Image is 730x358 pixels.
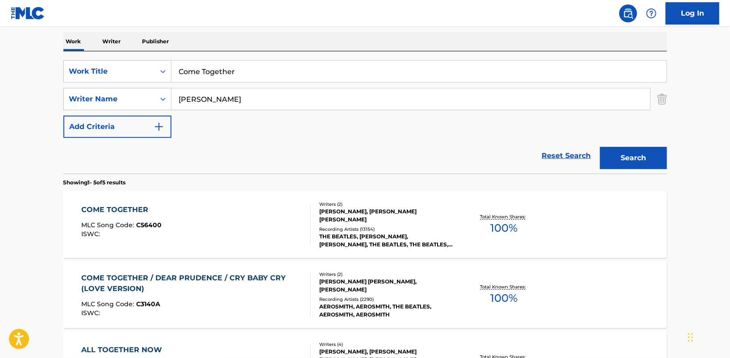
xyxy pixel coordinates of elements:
[81,273,303,294] div: COME TOGETHER / DEAR PRUDENCE / CRY BABY CRY (LOVE VERSION)
[63,60,667,174] form: Search Form
[81,221,136,229] span: MLC Song Code :
[319,226,454,233] div: Recording Artists ( 13154 )
[538,146,596,166] a: Reset Search
[480,283,528,290] p: Total Known Shares:
[688,324,693,351] div: Drag
[136,300,160,308] span: C3140A
[646,8,657,19] img: help
[81,309,102,317] span: ISWC :
[319,271,454,278] div: Writers ( 2 )
[69,94,150,104] div: Writer Name
[319,303,454,319] div: AEROSMITH, AEROSMITH, THE BEATLES, AEROSMITH, AEROSMITH
[319,201,454,208] div: Writers ( 2 )
[63,261,667,328] a: COME TOGETHER / DEAR PRUDENCE / CRY BABY CRY (LOVE VERSION)MLC Song Code:C3140AISWC:Writers (2)[P...
[140,32,172,51] p: Publisher
[81,345,167,355] div: ALL TOGETHER NOW
[63,32,84,51] p: Work
[319,341,454,348] div: Writers ( 4 )
[63,179,126,187] p: Showing 1 - 5 of 5 results
[491,220,518,236] span: 100 %
[623,8,634,19] img: search
[491,290,518,306] span: 100 %
[619,4,637,22] a: Public Search
[63,191,667,258] a: COME TOGETHERMLC Song Code:C56400ISWC:Writers (2)[PERSON_NAME], [PERSON_NAME] [PERSON_NAME]Record...
[81,204,162,215] div: COME TOGETHER
[666,2,719,25] a: Log In
[685,315,730,358] iframe: Chat Widget
[100,32,124,51] p: Writer
[154,121,164,132] img: 9d2ae6d4665cec9f34b9.svg
[600,147,667,169] button: Search
[319,296,454,303] div: Recording Artists ( 2290 )
[642,4,660,22] div: Help
[63,116,171,138] button: Add Criteria
[657,88,667,110] img: Delete Criterion
[480,213,528,220] p: Total Known Shares:
[81,300,136,308] span: MLC Song Code :
[11,7,45,20] img: MLC Logo
[69,66,150,77] div: Work Title
[81,230,102,238] span: ISWC :
[319,233,454,249] div: THE BEATLES, [PERSON_NAME], [PERSON_NAME], THE BEATLES, THE BEATLES, THE BEATLES, THE BEATLES
[319,278,454,294] div: [PERSON_NAME] [PERSON_NAME], [PERSON_NAME]
[319,208,454,224] div: [PERSON_NAME], [PERSON_NAME] [PERSON_NAME]
[136,221,162,229] span: C56400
